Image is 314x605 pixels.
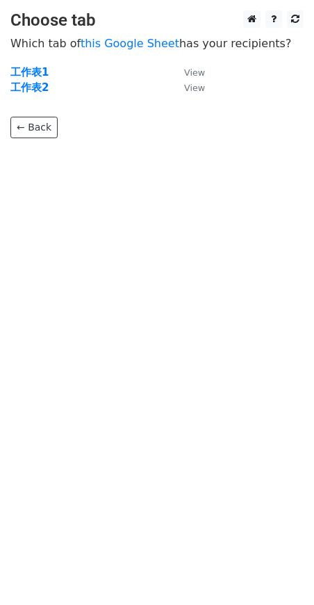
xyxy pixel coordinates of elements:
[10,66,49,78] a: 工作表1
[184,83,205,93] small: View
[170,81,205,94] a: View
[184,67,205,78] small: View
[170,66,205,78] a: View
[10,117,58,138] a: ← Back
[10,36,304,51] p: Which tab of has your recipients?
[81,37,179,50] a: this Google Sheet
[10,10,304,31] h3: Choose tab
[10,81,49,94] a: 工作表2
